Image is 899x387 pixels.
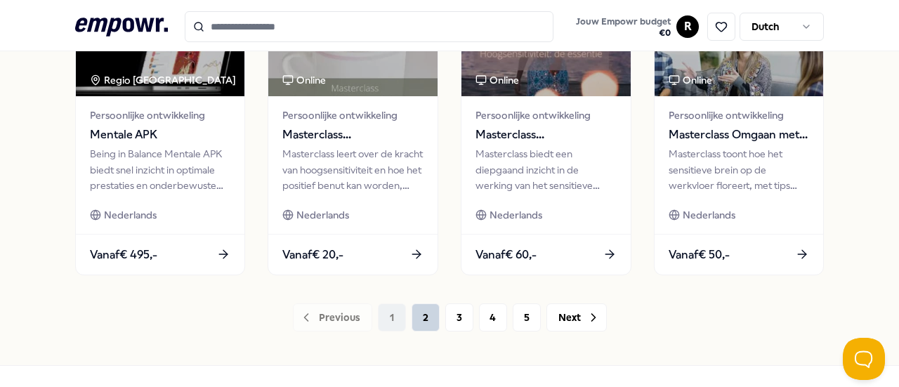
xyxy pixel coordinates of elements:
span: Persoonlijke ontwikkeling [282,107,424,123]
button: 5 [513,303,541,332]
span: Vanaf € 495,- [90,246,157,264]
input: Search for products, categories or subcategories [185,11,554,42]
div: Masterclass leert over de kracht van hoogsensitiviteit en hoe het positief benut kan worden, geba... [282,146,424,193]
iframe: Help Scout Beacon - Open [843,338,885,380]
span: Nederlands [104,207,157,223]
span: Nederlands [296,207,349,223]
span: Persoonlijke ontwikkeling [669,107,810,123]
span: Persoonlijke ontwikkeling [90,107,231,123]
span: Nederlands [490,207,542,223]
div: Masterclass biedt een diepgaand inzicht in de werking van het sensitieve brein, kwaliteiten en va... [475,146,617,193]
div: Being in Balance Mentale APK biedt snel inzicht in optimale prestaties en onderbewuste gedragsstu... [90,146,231,193]
button: Next [546,303,607,332]
div: Online [669,72,712,88]
button: Jouw Empowr budget€0 [573,13,674,41]
span: Masterclass Hoogsensitiviteit een inleiding [282,126,424,144]
div: Online [475,72,519,88]
button: R [676,15,699,38]
span: Vanaf € 20,- [282,246,343,264]
button: 2 [412,303,440,332]
span: Persoonlijke ontwikkeling [475,107,617,123]
span: Vanaf € 60,- [475,246,537,264]
div: Masterclass toont hoe het sensitieve brein op de werkvloer floreert, met tips voor energiebalans ... [669,146,810,193]
span: Vanaf € 50,- [669,246,730,264]
span: Masterclass Omgaan met hoogsensitiviteit op werk [669,126,810,144]
span: Jouw Empowr budget [576,16,671,27]
a: Jouw Empowr budget€0 [570,12,676,41]
button: 4 [479,303,507,332]
span: € 0 [576,27,671,39]
div: Online [282,72,326,88]
span: Nederlands [683,207,735,223]
div: Regio [GEOGRAPHIC_DATA] [90,72,238,88]
button: 3 [445,303,473,332]
span: Masterclass Hoogsensitiviteit de essentie [475,126,617,144]
span: Mentale APK [90,126,231,144]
